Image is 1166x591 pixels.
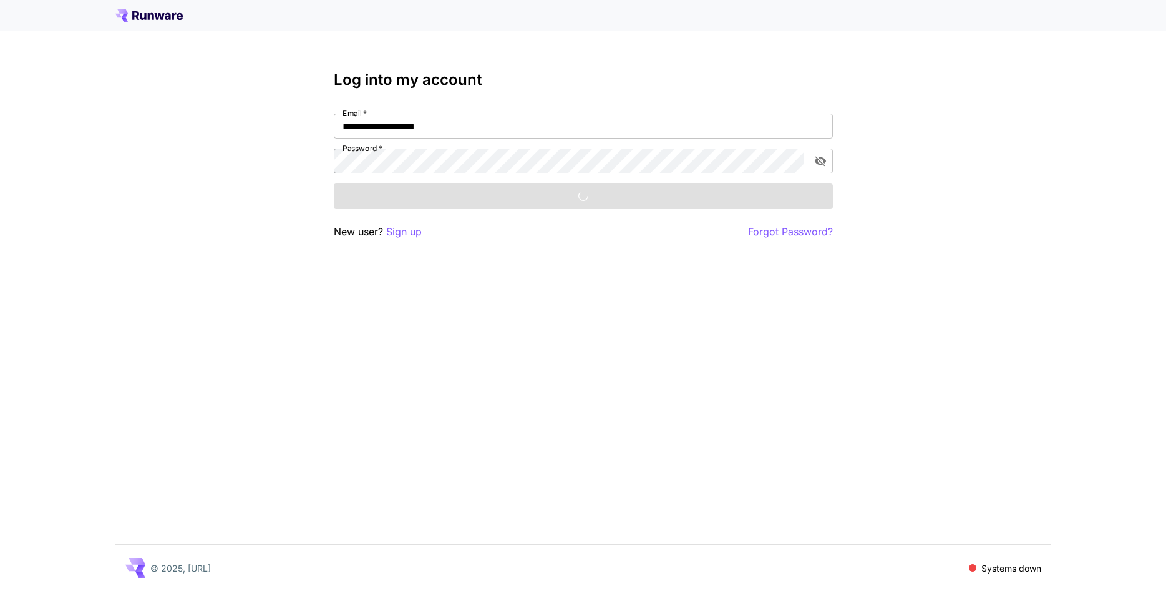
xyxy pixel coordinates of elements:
label: Password [343,143,382,154]
p: New user? [334,224,422,240]
h3: Log into my account [334,71,833,89]
button: toggle password visibility [809,150,832,172]
button: Sign up [386,224,422,240]
label: Email [343,108,367,119]
button: Forgot Password? [748,224,833,240]
p: Systems down [981,562,1041,575]
p: © 2025, [URL] [150,562,211,575]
